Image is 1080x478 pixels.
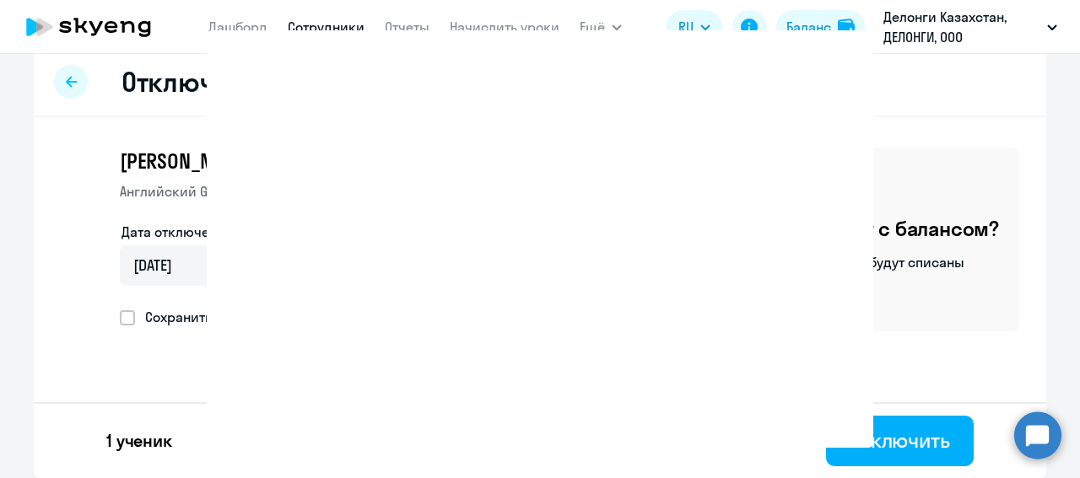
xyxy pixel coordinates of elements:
span: Ещё [580,17,605,37]
a: Сотрудники [288,19,364,35]
input: дд.мм.гггг [120,245,360,286]
div: Баланс [786,17,831,37]
a: Начислить уроки [450,19,559,35]
a: Дашборд [208,19,267,35]
span: [PERSON_NAME] [120,148,253,175]
label: Дата отключения* [121,222,238,242]
img: balance [838,19,855,35]
p: Английский General с русскоговорящим преподавателем • Баланс 0 уроков [120,181,609,201]
span: RU [678,17,694,37]
p: Делонги Казахстан, ДЕЛОНГИ, ООО [883,7,1040,47]
a: Отчеты [385,19,429,35]
span: Сохранить корпоративную скидку [135,307,367,327]
div: Отключить [850,427,950,454]
p: 1 ученик [106,429,172,453]
h2: Отключение сотрудников [121,65,445,99]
